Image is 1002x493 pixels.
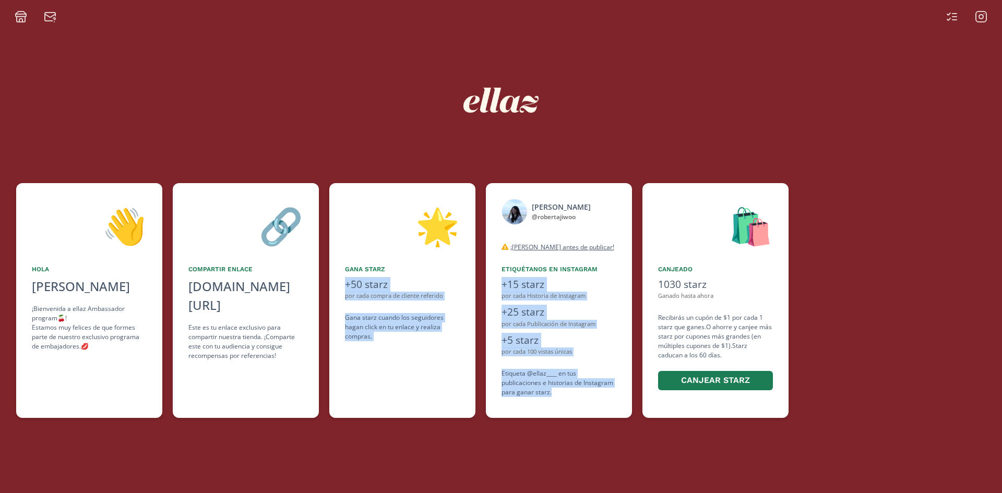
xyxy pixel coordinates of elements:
img: 553519426_18531095272031687_9108109319303814463_n.jpg [502,199,528,225]
div: Este es tu enlace exclusivo para compartir nuestra tienda. ¡Comparte este con tu audiencia y cons... [188,323,303,360]
div: Hola [32,264,147,274]
div: Recibirás un cupón de $1 por cada 1 starz que ganes. O ahorre y canjee más starz por cupones más ... [658,313,773,392]
div: Gana starz cuando los seguidores hagan click en tu enlace y realiza compras . [345,313,460,341]
div: @ robertajiwoo [532,212,591,222]
div: [PERSON_NAME] [32,277,147,296]
div: +5 starz [502,333,616,348]
div: +25 starz [502,305,616,320]
div: Gana starz [345,264,460,274]
div: Etiqueta @ellaz____ en tus publicaciones e historias de Instagram para ganar starz. [502,369,616,397]
div: 🌟 [345,199,460,252]
div: +50 starz [345,277,460,292]
div: 1030 starz [658,277,773,292]
div: por cada Publicación de Instagram [502,320,616,329]
div: Etiquétanos en Instagram [502,264,616,274]
div: 🔗 [188,199,303,252]
div: 🛍️ [658,199,773,252]
div: [PERSON_NAME] [532,201,591,212]
div: Canjeado [658,264,773,274]
div: por cada compra de cliente referido [345,292,460,300]
div: Ganado hasta ahora [658,292,773,300]
u: ¡[PERSON_NAME] antes de publicar! [510,243,614,251]
button: Canjear starz [658,371,773,390]
div: 👋 [32,199,147,252]
div: +15 starz [502,277,616,292]
div: Compartir Enlace [188,264,303,274]
div: [DOMAIN_NAME][URL] [188,277,303,315]
div: por cada 100 vistas únicas [502,347,616,356]
div: por cada Historia de Instagram [502,292,616,300]
img: nKmKAABZpYV7 [454,53,548,147]
div: ¡Bienvenida a ellaz Ambassador program🍒! Estamos muy felices de que formes parte de nuestro exclu... [32,304,147,351]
